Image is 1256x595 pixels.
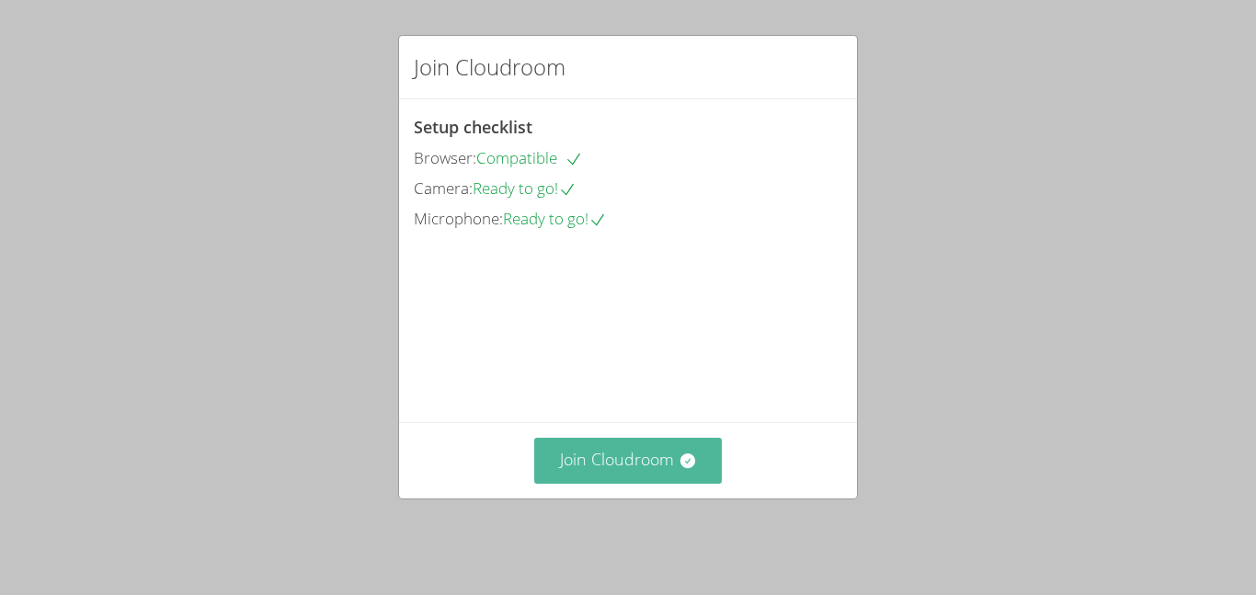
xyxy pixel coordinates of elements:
button: Join Cloudroom [534,438,723,483]
span: Compatible [476,147,583,168]
h2: Join Cloudroom [414,51,565,84]
span: Microphone: [414,208,503,229]
span: Setup checklist [414,116,532,138]
span: Camera: [414,177,473,199]
span: Ready to go! [503,208,607,229]
span: Browser: [414,147,476,168]
span: Ready to go! [473,177,577,199]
